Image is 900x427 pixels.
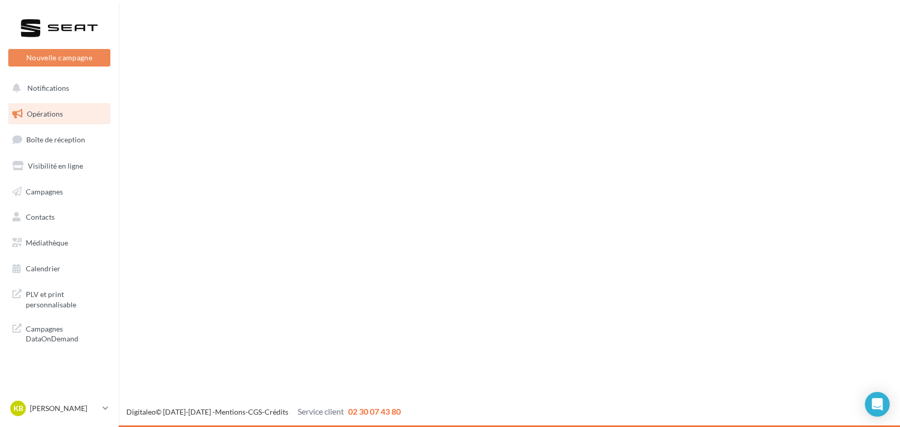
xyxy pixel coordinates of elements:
[6,181,112,203] a: Campagnes
[26,322,106,344] span: Campagnes DataOnDemand
[13,403,23,414] span: KB
[865,392,890,417] div: Open Intercom Messenger
[26,135,85,144] span: Boîte de réception
[26,264,60,273] span: Calendrier
[6,318,112,348] a: Campagnes DataOnDemand
[6,128,112,151] a: Boîte de réception
[215,407,246,416] a: Mentions
[6,77,108,99] button: Notifications
[265,407,288,416] a: Crédits
[6,232,112,254] a: Médiathèque
[6,103,112,125] a: Opérations
[248,407,262,416] a: CGS
[8,49,110,67] button: Nouvelle campagne
[6,155,112,177] a: Visibilité en ligne
[6,206,112,228] a: Contacts
[26,238,68,247] span: Médiathèque
[126,407,156,416] a: Digitaleo
[27,84,69,92] span: Notifications
[28,161,83,170] span: Visibilité en ligne
[126,407,401,416] span: © [DATE]-[DATE] - - -
[27,109,63,118] span: Opérations
[26,187,63,195] span: Campagnes
[348,406,401,416] span: 02 30 07 43 80
[6,258,112,280] a: Calendrier
[26,212,55,221] span: Contacts
[30,403,99,414] p: [PERSON_NAME]
[298,406,344,416] span: Service client
[6,283,112,314] a: PLV et print personnalisable
[26,287,106,309] span: PLV et print personnalisable
[8,399,110,418] a: KB [PERSON_NAME]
